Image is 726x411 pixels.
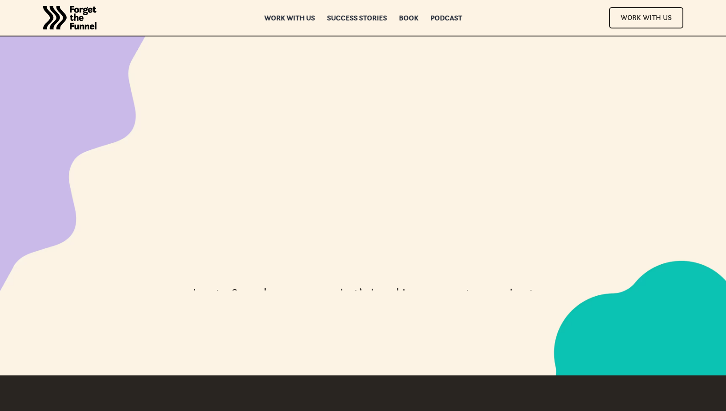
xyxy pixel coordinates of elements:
[327,15,387,21] a: Success Stories
[174,284,552,338] div: In 3 to 6 weeks, uncover what’s breaking momentum and get a messaging strategy, aligned execution...
[264,15,315,21] a: Work with us
[430,15,462,21] a: Podcast
[609,7,683,28] a: Work With Us
[399,15,418,21] a: Book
